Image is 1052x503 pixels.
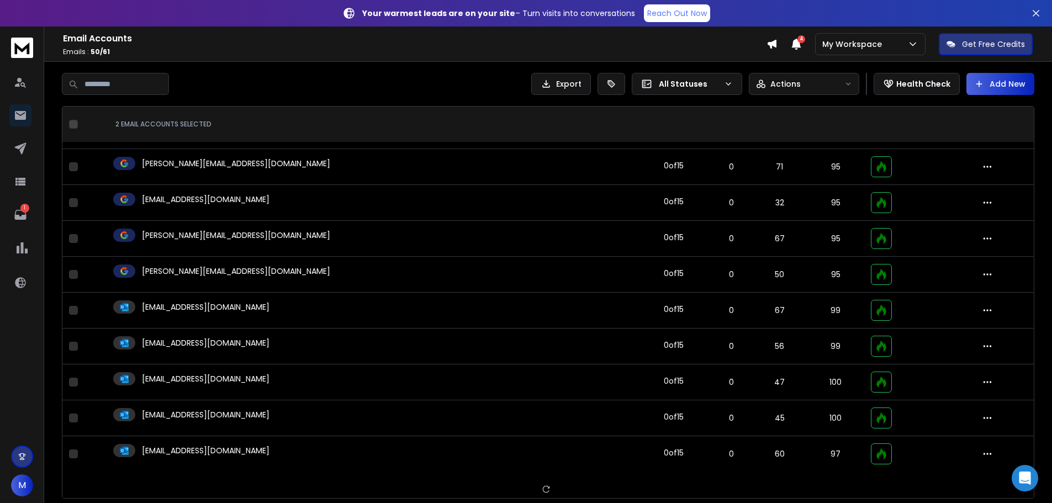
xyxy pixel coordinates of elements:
td: 100 [807,364,864,400]
p: 0 [717,341,745,352]
td: 67 [752,293,807,329]
p: My Workspace [822,39,886,50]
p: Health Check [896,78,950,89]
p: [PERSON_NAME][EMAIL_ADDRESS][DOMAIN_NAME] [142,266,330,277]
td: 99 [807,293,864,329]
div: 0 of 15 [664,160,684,171]
button: M [11,474,33,496]
td: 99 [807,329,864,364]
p: [EMAIL_ADDRESS][DOMAIN_NAME] [142,373,269,384]
p: [EMAIL_ADDRESS][DOMAIN_NAME] [142,409,269,420]
button: Add New [966,73,1034,95]
button: Health Check [874,73,960,95]
strong: Your warmest leads are on your site [362,8,515,19]
div: 0 of 15 [664,268,684,279]
td: 50 [752,257,807,293]
p: [EMAIL_ADDRESS][DOMAIN_NAME] [142,194,269,205]
div: 0 of 15 [664,340,684,351]
div: 0 of 15 [664,196,684,207]
p: [EMAIL_ADDRESS][DOMAIN_NAME] [142,301,269,313]
p: [EMAIL_ADDRESS][DOMAIN_NAME] [142,337,269,348]
td: 95 [807,185,864,221]
td: 95 [807,221,864,257]
div: 0 of 15 [664,447,684,458]
p: 0 [717,233,745,244]
p: Emails : [63,47,766,56]
div: 0 of 15 [664,375,684,386]
p: [PERSON_NAME][EMAIL_ADDRESS][DOMAIN_NAME] [142,230,330,241]
p: 0 [717,448,745,459]
div: 2 EMAIL ACCOUNTS SELECTED [115,120,627,129]
td: 95 [807,149,864,185]
p: 0 [717,269,745,280]
p: 0 [717,377,745,388]
a: 1 [9,204,31,226]
span: 4 [797,35,805,43]
td: 32 [752,185,807,221]
p: Get Free Credits [962,39,1025,50]
p: Reach Out Now [647,8,707,19]
td: 47 [752,364,807,400]
div: Open Intercom Messenger [1012,465,1038,491]
td: 100 [807,400,864,436]
a: Reach Out Now [644,4,710,22]
td: 95 [807,257,864,293]
p: – Turn visits into conversations [362,8,635,19]
div: 0 of 15 [664,411,684,422]
td: 56 [752,329,807,364]
td: 97 [807,436,864,472]
p: 0 [717,161,745,172]
img: logo [11,38,33,58]
p: [PERSON_NAME][EMAIL_ADDRESS][DOMAIN_NAME] [142,158,330,169]
p: All Statuses [659,78,720,89]
td: 71 [752,149,807,185]
span: 50 / 61 [91,47,110,56]
p: 0 [717,197,745,208]
p: 0 [717,305,745,316]
p: [EMAIL_ADDRESS][DOMAIN_NAME] [142,445,269,456]
p: 1 [20,204,29,213]
td: 60 [752,436,807,472]
div: 0 of 15 [664,232,684,243]
div: 0 of 15 [664,304,684,315]
td: 67 [752,221,807,257]
td: 45 [752,400,807,436]
button: Get Free Credits [939,33,1033,55]
p: 0 [717,412,745,423]
h1: Email Accounts [63,32,766,45]
button: Export [531,73,591,95]
p: Actions [770,78,801,89]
